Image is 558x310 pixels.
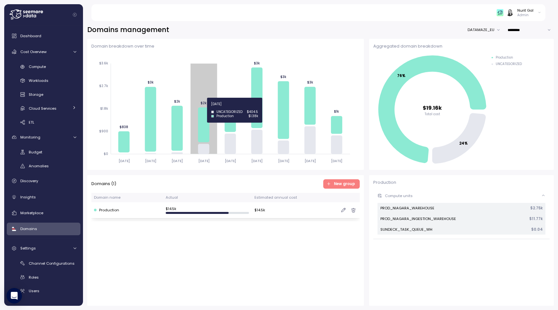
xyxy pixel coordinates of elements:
p: Domains ( 1 ) [91,181,116,187]
tspan: [DATE] [225,159,236,163]
div: UNCATEGORIZED [496,62,522,66]
span: ETL [29,120,34,125]
tspan: [DATE] [118,159,129,163]
tspan: $19.16k [423,104,442,111]
p: $ 11.77k [529,216,543,221]
th: Domain name [91,193,163,202]
div: Compute units [373,202,550,239]
span: Workloads [29,78,48,83]
tspan: $1k [334,110,339,114]
tspan: $3k [254,61,260,65]
tspan: Total cost [425,112,440,116]
span: Cloud Services [29,106,57,111]
span: Compute [29,64,46,69]
p: $ 2.75k [530,205,543,211]
button: New group [323,179,360,189]
a: Domains [7,223,80,236]
a: Settings [7,242,80,255]
a: Insights [7,191,80,204]
span: New group [334,180,355,188]
a: Cost Overview [7,45,80,58]
tspan: [DATE] [251,159,263,163]
a: Channel Configurations [7,258,80,269]
tspan: $2.7k [99,84,108,88]
p: Admin [517,13,533,17]
span: Settings [20,246,36,251]
tspan: $0 [104,152,108,156]
tspan: $2k [227,100,233,105]
th: Actual [163,193,252,202]
p: Aggregated domain breakdown [373,43,550,50]
tspan: $838 [119,125,128,129]
a: Roles [7,272,80,282]
span: Anomalies [29,163,49,169]
span: Domains [20,226,37,231]
tspan: $900 [99,129,108,134]
div: Production [94,207,160,213]
p: Compute units [385,193,541,198]
div: Nurit Gal [517,8,533,13]
span: Users [29,288,39,293]
span: Budget [29,149,42,155]
a: Budget [7,147,80,158]
a: ETL [7,117,80,127]
span: Discovery [20,178,38,183]
p: PROD_NIAGARA_WAREHOUSE [380,205,434,211]
p: Domain breakdown over time [91,43,360,50]
tspan: $3k [147,81,153,85]
tspan: [DATE] [278,159,289,163]
span: Marketplace [20,210,43,216]
span: Storage [29,92,43,97]
a: Storage [7,89,80,100]
p: $ 0.04 [531,227,543,232]
span: Insights [20,194,36,200]
tspan: [DATE] [145,159,156,163]
div: Open Intercom Messenger [6,288,22,304]
img: 65f98ecb31a39d60f1f315eb.PNG [497,9,503,16]
a: Anomalies [7,161,80,172]
p: PROD_NIAGARA_INGESTION_WAREHOUSE [380,216,456,221]
span: Channel Configurations [29,261,75,266]
tspan: [DATE] [171,159,183,163]
h2: Domains management [87,25,169,35]
a: Marketplace [7,206,80,219]
tspan: [DATE] [331,159,342,163]
a: Dashboard [7,29,80,42]
button: Compute units [373,190,550,202]
span: Cost Overview [20,49,46,54]
a: Discovery [7,174,80,187]
a: Monitoring [7,131,80,144]
tspan: $3.6k [99,61,108,66]
img: ACg8ocIVugc3DtI--ID6pffOeA5XcvoqExjdOmyrlhjOptQpqjom7zQ=s96-c [506,9,513,16]
tspan: $1.8k [100,107,108,111]
div: Production [496,55,513,60]
span: Dashboard [20,33,41,39]
button: DATAMAZE_EU [468,25,503,35]
a: Users [7,286,80,296]
tspan: $3k [307,81,313,85]
a: Workloads [7,75,80,86]
a: Compute [7,61,80,72]
a: Cloud Services [7,103,80,114]
tspan: $3k [280,75,286,79]
button: Collapse navigation [71,12,79,17]
p: SUNDECK_TASK_QUEUE_WH [380,227,432,232]
tspan: $2k [174,99,180,104]
tspan: $2k [201,101,207,105]
div: $ 14.5k [254,206,357,214]
tspan: [DATE] [305,159,316,163]
p: Production [373,179,550,186]
tspan: [DATE] [198,159,209,163]
span: Monitoring [20,135,40,140]
span: Roles [29,275,39,280]
th: Estimated annual cost [252,193,360,202]
td: $ 14.5k [163,202,252,218]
